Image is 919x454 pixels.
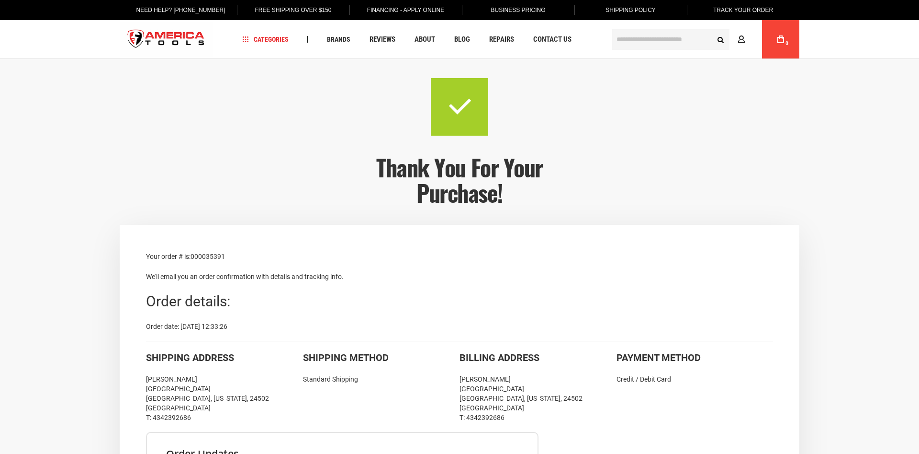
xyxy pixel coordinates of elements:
a: 0 [772,20,790,58]
div: Billing Address [459,351,616,365]
span: About [415,36,435,43]
span: Reviews [370,36,395,43]
p: Your order # is: [146,251,773,262]
span: Thank you for your purchase! [376,150,543,210]
a: Categories [238,33,293,46]
span: Brands [327,36,350,43]
div: Standard Shipping [303,374,460,384]
span: 0 [785,41,788,46]
div: Shipping Address [146,351,303,365]
a: Blog [450,33,474,46]
span: Shipping Policy [605,7,656,13]
div: Order date: [DATE] 12:33:26 [146,322,773,331]
div: Shipping Method [303,351,460,365]
a: Repairs [485,33,518,46]
div: Credit / Debit Card [616,374,773,384]
a: store logo [120,22,213,58]
span: Repairs [489,36,514,43]
span: Blog [454,36,470,43]
a: About [410,33,439,46]
img: America Tools [120,22,213,58]
div: [PERSON_NAME] [GEOGRAPHIC_DATA] [GEOGRAPHIC_DATA], [US_STATE], 24502 [GEOGRAPHIC_DATA] T: 4342392686 [459,374,616,422]
a: Contact Us [529,33,576,46]
p: We'll email you an order confirmation with details and tracking info. [146,271,773,282]
div: Order details: [146,291,773,312]
div: [PERSON_NAME] [GEOGRAPHIC_DATA] [GEOGRAPHIC_DATA], [US_STATE], 24502 [GEOGRAPHIC_DATA] T: 4342392686 [146,374,303,422]
span: Contact Us [533,36,572,43]
span: 000035391 [191,253,225,260]
span: Categories [243,36,289,43]
a: Reviews [365,33,400,46]
div: Payment Method [616,351,773,365]
a: Brands [323,33,355,46]
button: Search [711,30,729,48]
